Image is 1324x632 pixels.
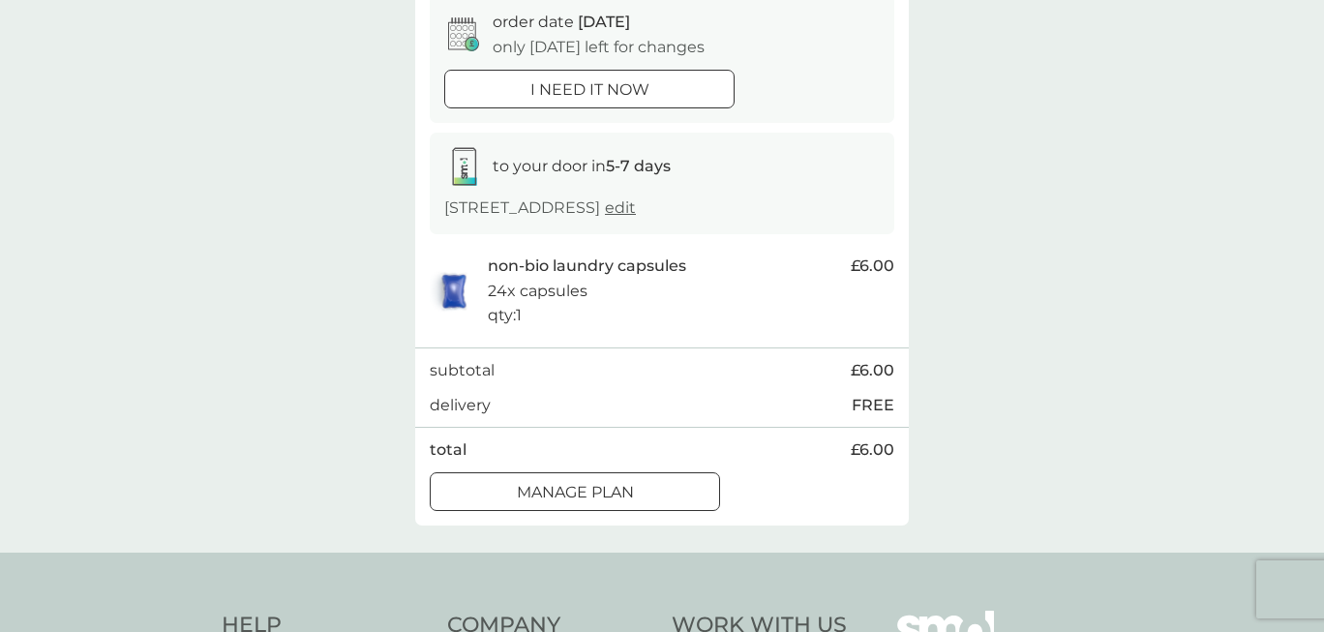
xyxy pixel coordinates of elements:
span: £6.00 [851,437,894,463]
span: to your door in [493,157,671,175]
p: FREE [852,393,894,418]
p: delivery [430,393,491,418]
p: subtotal [430,358,495,383]
span: [DATE] [578,13,630,31]
p: total [430,437,466,463]
p: Manage plan [517,480,634,505]
p: order date [493,10,630,35]
p: 24x capsules [488,279,587,304]
p: [STREET_ADDRESS] [444,196,636,221]
p: only [DATE] left for changes [493,35,705,60]
p: qty : 1 [488,303,522,328]
button: Manage plan [430,472,720,511]
strong: 5-7 days [606,157,671,175]
p: i need it now [530,77,649,103]
a: edit [605,198,636,217]
span: £6.00 [851,254,894,279]
button: i need it now [444,70,735,108]
span: £6.00 [851,358,894,383]
p: non-bio laundry capsules [488,254,686,279]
